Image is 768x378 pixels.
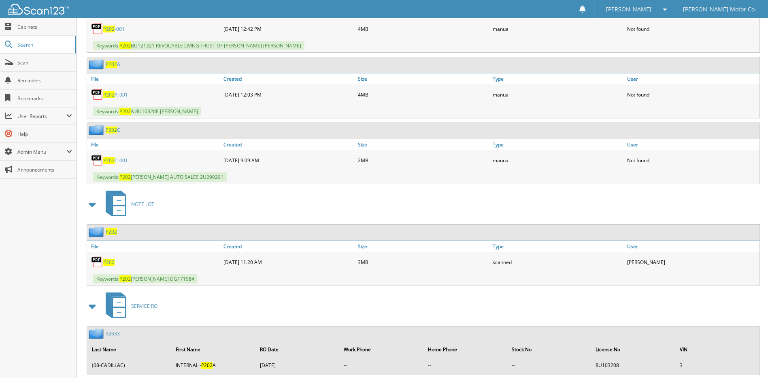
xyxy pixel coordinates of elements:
[625,86,759,103] div: Not found
[17,95,72,102] span: Bookmarks
[625,254,759,270] div: [PERSON_NAME]
[340,341,423,358] th: Work Phone
[87,241,221,252] a: File
[424,341,507,358] th: Home Phone
[221,152,356,168] div: [DATE] 9:09 AM
[106,61,120,68] a: P202A
[106,61,117,68] span: P202
[103,157,128,164] a: P202C-001
[491,254,625,270] div: scanned
[221,73,356,84] a: Created
[625,139,759,150] a: User
[491,139,625,150] a: Type
[119,275,131,282] span: P202
[17,41,71,48] span: Search
[591,341,674,358] th: License No
[106,127,120,133] a: P202C
[89,59,106,69] img: folder2.png
[676,359,759,372] td: 3
[87,73,221,84] a: File
[221,139,356,150] a: Created
[356,86,490,103] div: 4MB
[625,152,759,168] div: Not found
[91,256,103,268] img: PDF.png
[103,26,115,32] span: P202
[103,91,128,98] a: P202A-001
[89,329,106,339] img: folder2.png
[17,24,72,30] span: Cabinets
[88,341,171,358] th: Last Name
[103,26,125,32] a: P202-001
[17,166,72,173] span: Announcements
[91,154,103,166] img: PDF.png
[256,341,339,358] th: RO Date
[356,152,490,168] div: 2MB
[103,91,115,98] span: P202
[106,330,120,337] a: 32633
[89,227,106,237] img: folder2.png
[88,359,171,372] td: (08-CADILLAC)
[606,7,651,12] span: [PERSON_NAME]
[221,241,356,252] a: Created
[93,41,304,50] span: Keywords: BU121321 REVOCABLE LIVING TRUST OF [PERSON_NAME] [PERSON_NAME]
[625,73,759,84] a: User
[424,359,507,372] td: --
[625,241,759,252] a: User
[119,174,131,180] span: P202
[728,339,768,378] iframe: Chat Widget
[93,107,201,116] span: Keywords: A 8U103208 [PERSON_NAME]
[508,341,591,358] th: Stock No
[356,21,490,37] div: 4MB
[103,259,115,266] a: P202
[356,254,490,270] div: 3MB
[676,341,759,358] th: VIN
[221,254,356,270] div: [DATE] 11:20 AM
[491,86,625,103] div: manual
[17,148,66,155] span: Admin Menu
[201,362,213,369] span: P202
[221,86,356,103] div: [DATE] 12:03 PM
[491,73,625,84] a: Type
[17,77,72,84] span: Reminders
[356,73,490,84] a: Size
[17,131,72,137] span: Help
[101,188,154,220] a: NOTE LOT
[119,108,131,115] span: P202
[91,23,103,35] img: PDF.png
[508,359,591,372] td: --
[221,21,356,37] div: [DATE] 12:42 PM
[131,201,154,208] span: NOTE LOT
[683,7,756,12] span: [PERSON_NAME] Motor Co.
[17,113,66,120] span: User Reports
[17,59,72,66] span: Scan
[491,241,625,252] a: Type
[8,4,69,15] img: scan123-logo-white.svg
[93,274,198,283] span: Keywords: [PERSON_NAME] DG171984
[591,359,674,372] td: 8U103208
[93,172,227,182] span: Keywords: [PERSON_NAME] AUTO SALES 2U290291
[131,303,157,309] span: SERVICE RO
[89,125,106,135] img: folder2.png
[356,241,490,252] a: Size
[106,228,117,235] a: P202
[101,290,157,322] a: SERVICE RO
[491,152,625,168] div: manual
[103,157,115,164] span: P202
[356,139,490,150] a: Size
[119,42,131,49] span: P202
[172,341,255,358] th: First Name
[87,139,221,150] a: File
[91,88,103,101] img: PDF.png
[491,21,625,37] div: manual
[172,359,255,372] td: INTERNAL - A
[340,359,423,372] td: --
[256,359,339,372] td: [DATE]
[625,21,759,37] div: Not found
[106,127,117,133] span: P202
